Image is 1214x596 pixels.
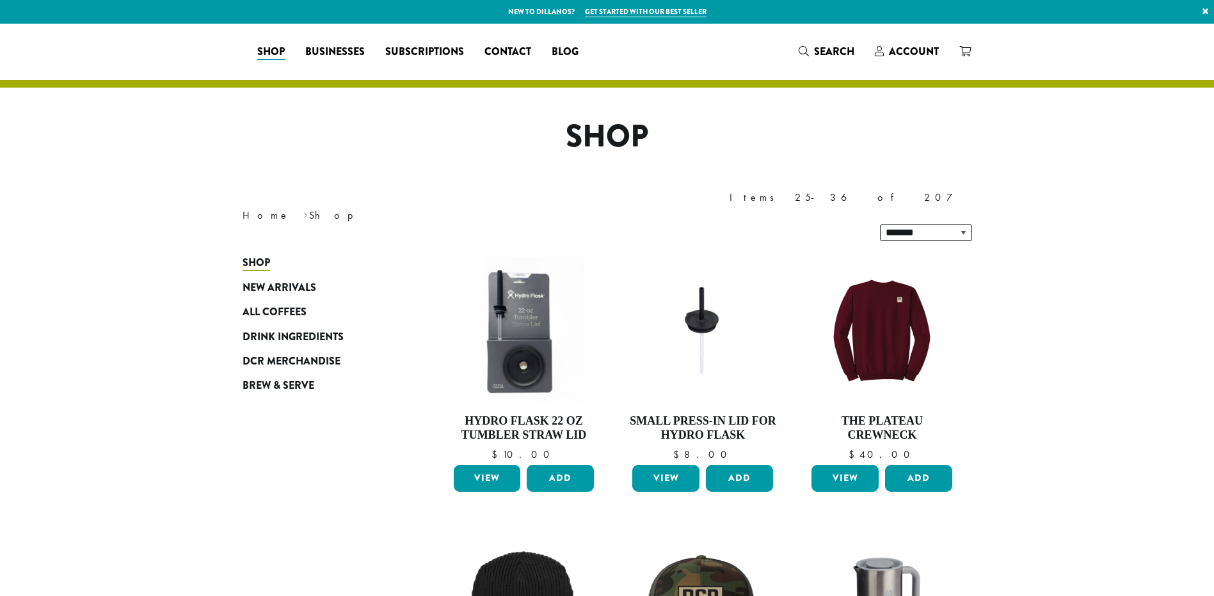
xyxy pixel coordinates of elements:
span: Account [889,44,939,59]
span: $ [491,448,502,461]
span: Businesses [305,44,365,60]
a: Get started with our best seller [585,6,707,17]
button: Add [527,465,594,492]
bdi: 10.00 [491,448,555,461]
span: All Coffees [243,304,307,320]
a: The Plateau Crewneck $40.00 [808,257,955,460]
bdi: 8.00 [673,448,733,461]
a: Shop [243,251,396,275]
h4: Hydro Flask 22 oz Tumbler Straw Lid [451,414,598,442]
a: Shop [247,42,295,62]
img: Hydro-Flask-Press-In-Tumbler-Straw-Lid-Small.jpg [629,276,776,386]
span: Shop [243,255,270,271]
a: View [632,465,699,492]
a: View [811,465,879,492]
a: Small Press-in Lid for Hydro Flask $8.00 [629,257,776,460]
span: Shop [257,44,285,60]
a: New Arrivals [243,276,396,300]
span: Drink Ingredients [243,329,344,345]
h1: Shop [233,118,982,155]
a: View [454,465,521,492]
a: Drink Ingredients [243,324,396,349]
span: Blog [552,44,579,60]
button: Add [885,465,952,492]
a: Brew & Serve [243,373,396,398]
img: 22oz-Tumbler-Straw-Lid-Hydro-Flask-300x300.jpg [450,257,597,404]
span: DCR Merchandise [243,354,340,370]
span: Brew & Serve [243,378,314,394]
nav: Breadcrumb [243,208,588,223]
a: Search [788,41,865,62]
h4: The Plateau Crewneck [808,414,955,442]
div: Items 25-36 of 207 [730,190,972,205]
img: Crewneck_Maroon-e1700259237688.png [808,257,955,404]
span: $ [673,448,684,461]
h4: Small Press-in Lid for Hydro Flask [629,414,776,442]
a: DCR Merchandise [243,349,396,373]
span: $ [849,448,859,461]
a: Home [243,208,290,222]
span: Search [814,44,854,59]
span: › [303,203,308,223]
span: Contact [484,44,531,60]
a: All Coffees [243,300,396,324]
a: Hydro Flask 22 oz Tumbler Straw Lid $10.00 [451,257,598,460]
bdi: 40.00 [849,448,916,461]
span: New Arrivals [243,280,316,296]
button: Add [706,465,773,492]
span: Subscriptions [385,44,464,60]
